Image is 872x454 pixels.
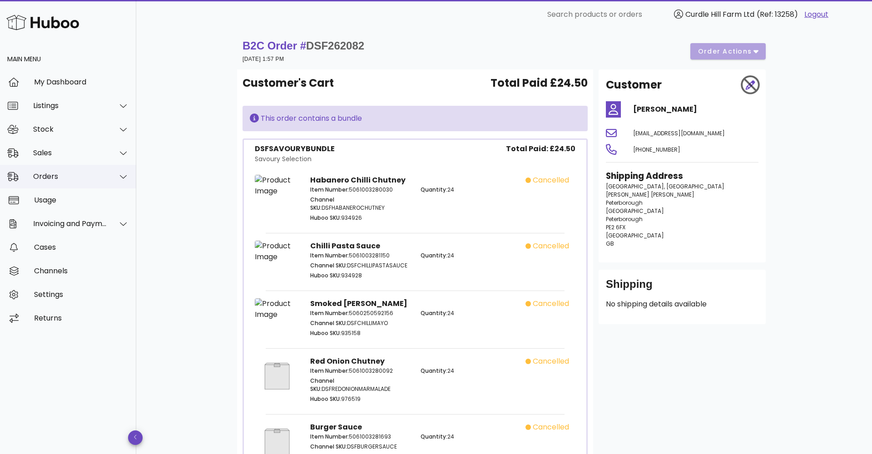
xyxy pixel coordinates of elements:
[421,309,447,317] span: Quantity:
[310,377,410,393] p: DSFREDONIONMARMALADE
[310,271,410,280] p: 934928
[421,367,447,375] span: Quantity:
[310,271,341,279] span: Huboo SKU:
[310,377,334,393] span: Channel SKU:
[33,219,107,228] div: Invoicing and Payments
[310,196,410,212] p: DSFHABANEROCHUTNEY
[310,214,341,222] span: Huboo SKU:
[421,433,520,441] p: 24
[33,101,107,110] div: Listings
[804,9,828,20] a: Logout
[533,298,569,309] span: cancelled
[310,356,385,366] strong: Red Onion Chutney
[310,262,347,269] span: Channel SKU:
[421,186,520,194] p: 24
[310,175,406,185] strong: Habanero Chilli Chutney
[533,422,569,433] span: cancelled
[606,215,643,223] span: Peterborough
[310,309,410,317] p: 5060250592156
[33,125,107,133] div: Stock
[533,175,569,186] span: cancelled
[243,39,364,52] strong: B2C Order #
[606,77,662,93] h2: Customer
[310,395,410,403] p: 976519
[490,75,588,91] span: Total Paid £24.50
[310,214,410,222] p: 934926
[606,199,643,207] span: Peterborough
[243,56,284,62] small: [DATE] 1:57 PM
[255,241,299,262] img: Product Image
[310,433,349,440] span: Item Number:
[310,298,407,309] strong: Smoked [PERSON_NAME]
[33,172,107,181] div: Orders
[421,367,520,375] p: 24
[310,241,380,251] strong: Chilli Pasta Sauce
[310,186,349,193] span: Item Number:
[306,39,364,52] span: DSF262082
[34,266,129,275] div: Channels
[533,241,569,252] span: cancelled
[506,143,575,154] span: Total Paid: £24.50
[310,443,347,450] span: Channel SKU:
[34,290,129,299] div: Settings
[421,252,447,259] span: Quantity:
[310,422,362,432] strong: Burger Sauce
[310,319,410,327] p: DSFCHILLIMAYO
[310,367,349,375] span: Item Number:
[633,146,680,153] span: [PHONE_NUMBER]
[421,252,520,260] p: 24
[310,319,347,327] span: Channel SKU:
[310,252,410,260] p: 5061003281150
[33,148,107,157] div: Sales
[310,196,334,212] span: Channel SKU:
[34,78,129,86] div: My Dashboard
[757,9,798,20] span: (Ref: 13258)
[310,367,410,375] p: 5061003280092
[606,240,614,247] span: GB
[255,143,335,154] div: DSFSAVOURYBUNDLE
[421,186,447,193] span: Quantity:
[310,252,349,259] span: Item Number:
[255,175,299,197] img: Product Image
[310,262,410,270] p: DSFCHILLIPASTASAUCE
[310,433,410,441] p: 5061003281693
[606,299,758,310] p: No shipping details available
[606,223,625,231] span: PE2 6FX
[606,277,758,299] div: Shipping
[34,196,129,204] div: Usage
[310,443,410,451] p: DSFBURGERSAUCE
[255,298,299,320] img: Product Image
[34,243,129,252] div: Cases
[606,207,664,215] span: [GEOGRAPHIC_DATA]
[606,170,758,183] h3: Shipping Address
[310,186,410,194] p: 5061003280030
[310,329,341,337] span: Huboo SKU:
[421,433,447,440] span: Quantity:
[310,329,410,337] p: 935158
[606,232,664,239] span: [GEOGRAPHIC_DATA]
[250,113,580,124] div: This order contains a bundle
[255,154,335,164] div: Savoury Selection
[685,9,754,20] span: Curdle Hill Farm Ltd
[6,13,79,32] img: Huboo Logo
[606,191,694,198] span: [PERSON_NAME] [PERSON_NAME]
[633,104,758,115] h4: [PERSON_NAME]
[243,75,334,91] span: Customer's Cart
[310,395,341,403] span: Huboo SKU:
[533,356,569,367] span: cancelled
[421,309,520,317] p: 24
[255,356,299,396] img: Product Image
[34,314,129,322] div: Returns
[633,129,725,137] span: [EMAIL_ADDRESS][DOMAIN_NAME]
[310,309,349,317] span: Item Number:
[606,183,724,190] span: [GEOGRAPHIC_DATA], [GEOGRAPHIC_DATA]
